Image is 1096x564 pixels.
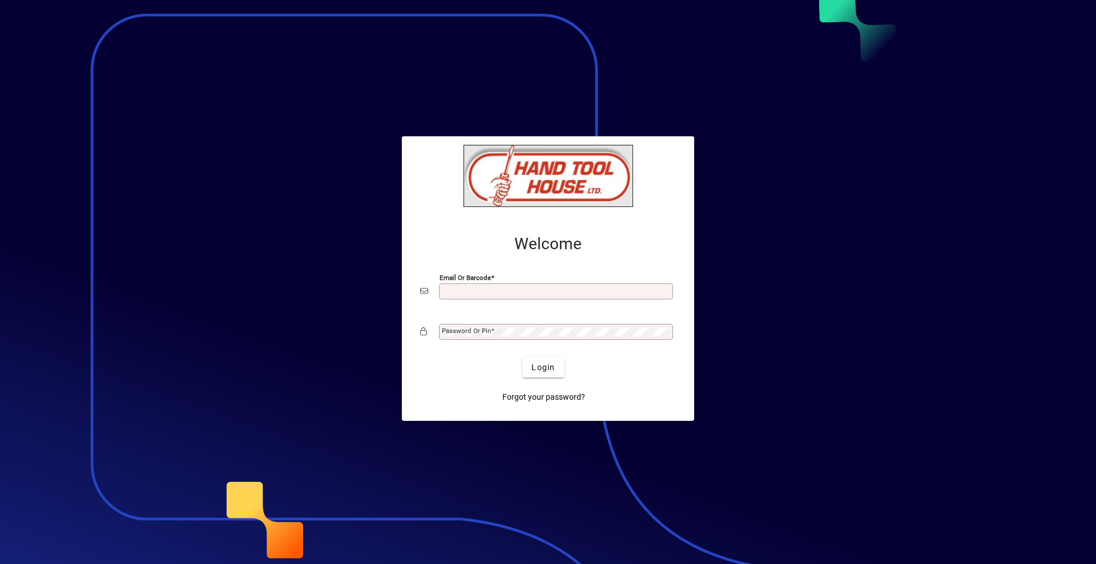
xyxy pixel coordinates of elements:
mat-label: Password or Pin [442,327,491,335]
h2: Welcome [420,234,676,254]
span: Forgot your password? [502,391,585,403]
button: Login [522,357,564,378]
mat-label: Email or Barcode [440,274,491,282]
a: Forgot your password? [498,387,590,407]
span: Login [531,362,555,374]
